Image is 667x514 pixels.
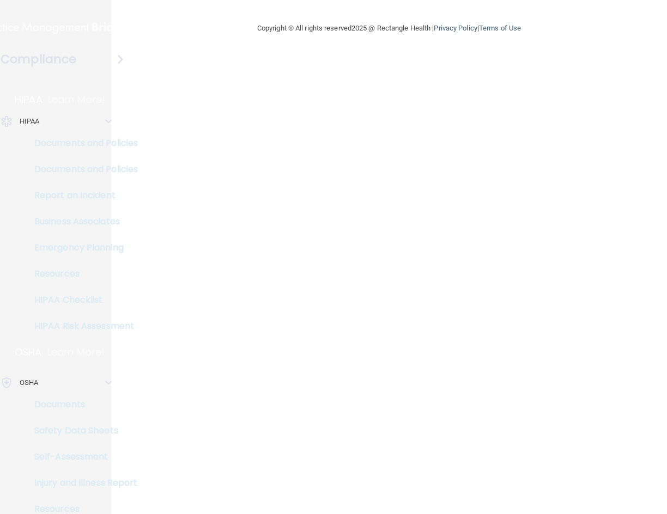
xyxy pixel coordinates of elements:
p: Injury and Illness Report [7,478,156,488]
p: Report an Incident [7,190,156,201]
p: Documents and Policies [7,164,156,175]
p: Self-Assessment [7,451,156,462]
p: Safety Data Sheets [7,425,156,436]
p: Learn More! [48,93,106,106]
div: Copyright © All rights reserved 2025 @ Rectangle Health | | [190,11,588,46]
p: Learn More! [47,346,105,359]
p: HIPAA Checklist [7,295,156,305]
h4: Compliance [1,52,76,67]
p: Business Associates [7,216,156,227]
p: Documents [7,399,156,410]
p: Emergency Planning [7,242,156,253]
p: Resources [7,268,156,279]
p: OSHA [20,376,38,389]
p: OSHA [15,346,42,359]
p: HIPAA [20,115,40,128]
a: Terms of Use [479,24,521,32]
p: Documents and Policies [7,138,156,149]
p: HIPAA [15,93,43,106]
a: Privacy Policy [434,24,477,32]
p: HIPAA Risk Assessment [7,321,156,332]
